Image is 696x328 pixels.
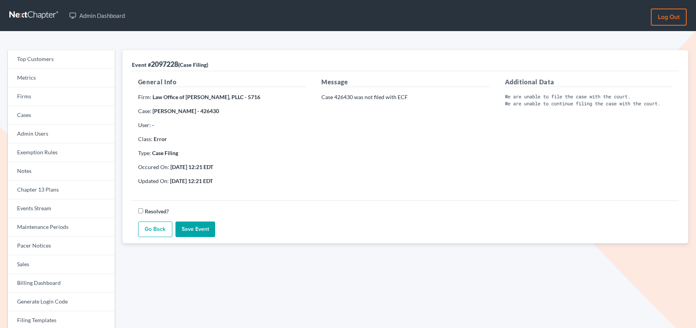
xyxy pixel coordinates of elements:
[153,108,219,114] strong: [PERSON_NAME] - 426430
[8,199,115,218] a: Events Stream
[178,61,208,68] span: (Case Filing)
[138,77,306,87] h5: General Info
[138,94,151,100] span: Firm:
[153,94,260,100] strong: Law Office of [PERSON_NAME], PLLC - 5716
[132,61,151,68] span: Event #
[175,222,215,237] input: Save Event
[8,181,115,199] a: Chapter 13 Plans
[65,9,129,23] a: Admin Dashboard
[8,274,115,293] a: Billing Dashboard
[8,293,115,311] a: Generate Login Code
[170,178,213,184] strong: [DATE] 12:21 EDT
[138,178,169,184] span: Updated On:
[138,222,172,237] a: Go Back
[321,93,489,101] p: Case 426430 was not filed with ECF
[8,106,115,125] a: Cases
[152,150,178,156] strong: Case Filing
[138,122,151,128] span: User:
[138,136,153,142] span: Class:
[8,69,115,87] a: Metrics
[8,87,115,106] a: Firms
[8,255,115,274] a: Sales
[321,77,489,87] h5: Message
[138,108,151,114] span: Case:
[8,50,115,69] a: Top Customers
[170,164,213,170] strong: [DATE] 12:21 EDT
[138,150,151,156] span: Type:
[154,136,167,142] strong: Error
[145,207,169,215] label: Resolved?
[8,125,115,143] a: Admin Users
[505,93,673,107] pre: We are unable to file the case with the court. We are unable to continue filing the case with the...
[138,164,169,170] span: Occured On:
[152,122,154,128] strong: -
[8,218,115,237] a: Maintenance Periods
[8,237,115,255] a: Pacer Notices
[132,59,208,69] div: 2097228
[8,143,115,162] a: Exemption Rules
[505,77,673,87] h5: Additional Data
[651,9,687,26] a: Log out
[8,162,115,181] a: Notes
